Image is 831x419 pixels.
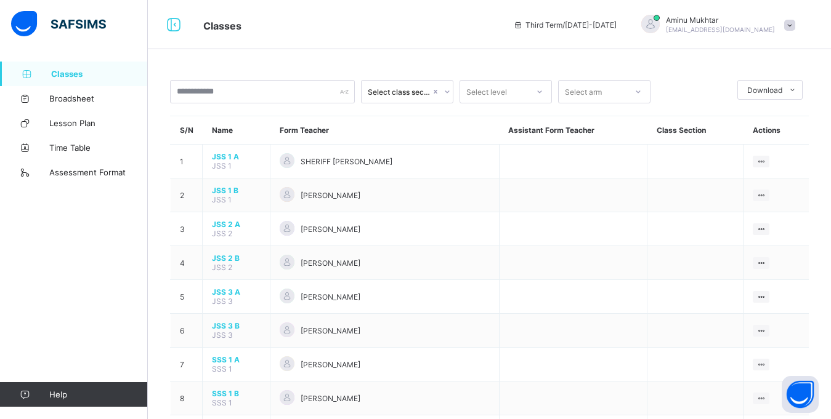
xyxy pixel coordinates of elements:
[301,258,360,268] span: [PERSON_NAME]
[301,191,360,200] span: [PERSON_NAME]
[368,87,431,97] div: Select class section
[212,364,232,373] span: SSS 1
[11,11,106,37] img: safsims
[212,398,232,407] span: SSS 1
[49,118,148,128] span: Lesson Plan
[212,186,261,195] span: JSS 1 B
[171,280,203,314] td: 5
[629,15,801,35] div: AminuMukhtar
[49,167,148,177] span: Assessment Format
[212,297,233,306] span: JSS 3
[212,287,261,297] span: JSS 3 A
[301,394,360,403] span: [PERSON_NAME]
[212,253,261,263] span: JSS 2 B
[171,246,203,280] td: 4
[49,143,148,153] span: Time Table
[171,348,203,381] td: 7
[212,330,233,340] span: JSS 3
[171,381,203,415] td: 8
[212,161,232,170] span: JSS 1
[212,389,261,398] span: SSS 1 B
[647,116,744,145] th: Class Section
[270,116,499,145] th: Form Teacher
[301,292,360,301] span: [PERSON_NAME]
[49,94,148,103] span: Broadsheet
[744,116,809,145] th: Actions
[212,355,261,364] span: SSS 1 A
[212,229,232,238] span: JSS 2
[747,86,782,95] span: Download
[499,116,647,145] th: Assistant Form Teacher
[171,145,203,178] td: 1
[666,26,775,33] span: [EMAIL_ADDRESS][DOMAIN_NAME]
[171,116,203,145] th: S/N
[782,376,819,413] button: Open asap
[301,157,392,166] span: SHERIFF [PERSON_NAME]
[565,80,602,103] div: Select arm
[212,321,261,330] span: JSS 3 B
[212,195,232,204] span: JSS 1
[212,152,261,161] span: JSS 1 A
[49,389,147,399] span: Help
[171,178,203,212] td: 2
[203,116,270,145] th: Name
[203,20,241,32] span: Classes
[51,69,148,79] span: Classes
[301,225,360,234] span: [PERSON_NAME]
[212,220,261,229] span: JSS 2 A
[466,80,507,103] div: Select level
[171,212,203,246] td: 3
[301,326,360,335] span: [PERSON_NAME]
[666,15,775,25] span: Aminu Mukhtar
[513,20,617,30] span: session/term information
[171,314,203,348] td: 6
[212,263,232,272] span: JSS 2
[301,360,360,369] span: [PERSON_NAME]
